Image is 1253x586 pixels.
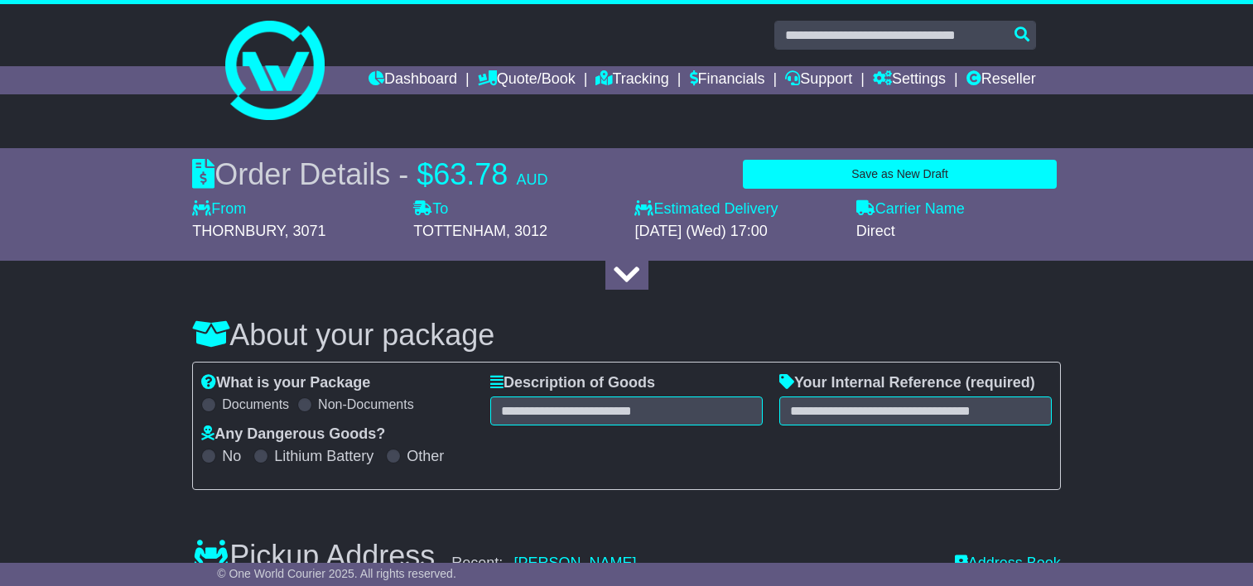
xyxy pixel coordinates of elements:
label: To [413,200,448,219]
label: What is your Package [201,374,370,392]
span: © One World Courier 2025. All rights reserved. [217,567,456,580]
a: [PERSON_NAME] [513,555,636,572]
div: Order Details - [192,156,547,192]
span: AUD [516,171,547,188]
h3: About your package [192,319,1061,352]
label: From [192,200,246,219]
a: Financials [690,66,765,94]
label: Any Dangerous Goods? [201,425,385,444]
a: Support [785,66,852,94]
label: Other [407,448,444,466]
a: Dashboard [369,66,457,94]
label: Lithium Battery [274,448,373,466]
label: Non-Documents [318,396,414,412]
span: 63.78 [433,157,508,191]
label: Description of Goods [490,374,655,392]
span: , 3071 [285,223,326,239]
div: [DATE] (Wed) 17:00 [634,223,839,241]
label: Your Internal Reference (required) [779,374,1035,392]
span: $ [417,157,433,191]
a: Tracking [595,66,668,94]
span: THORNBURY [192,223,284,239]
div: Direct [856,223,1061,241]
h3: Pickup Address [192,540,435,573]
span: , 3012 [506,223,547,239]
div: Recent: [451,555,937,573]
a: Reseller [966,66,1036,94]
a: Settings [873,66,946,94]
label: Carrier Name [856,200,965,219]
a: Quote/Book [478,66,576,94]
label: Documents [222,396,289,412]
span: TOTTENHAM [413,223,506,239]
label: Estimated Delivery [634,200,839,219]
button: Save as New Draft [743,160,1057,189]
label: No [222,448,241,466]
a: Address Book [955,555,1061,573]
